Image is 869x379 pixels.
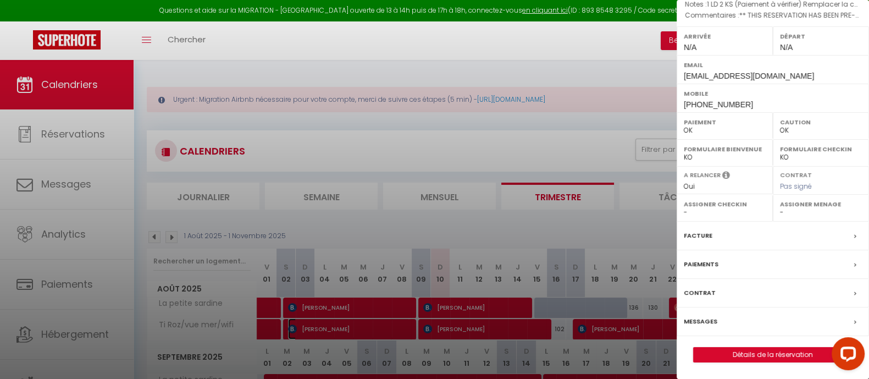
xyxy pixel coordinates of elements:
[780,144,862,155] label: Formulaire Checkin
[684,117,766,128] label: Paiement
[722,171,730,183] i: Sélectionner OUI si vous souhaiter envoyer les séquences de messages post-checkout
[780,117,862,128] label: Caution
[684,100,753,109] span: [PHONE_NUMBER]
[693,347,853,362] button: Détails de la réservation
[684,72,814,80] span: [EMAIL_ADDRESS][DOMAIN_NAME]
[694,348,852,362] a: Détails de la réservation
[780,182,812,191] span: Pas signé
[684,171,721,180] label: A relancer
[780,31,862,42] label: Départ
[823,333,869,379] iframe: LiveChat chat widget
[780,43,793,52] span: N/A
[684,259,718,270] label: Paiements
[684,31,766,42] label: Arrivée
[684,88,862,99] label: Mobile
[780,171,812,178] label: Contrat
[780,199,862,210] label: Assigner Menage
[684,316,717,327] label: Messages
[684,230,712,241] label: Facture
[684,43,696,52] span: N/A
[685,10,861,21] p: Commentaires :
[684,199,766,210] label: Assigner Checkin
[684,144,766,155] label: Formulaire Bienvenue
[684,287,716,299] label: Contrat
[684,59,862,70] label: Email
